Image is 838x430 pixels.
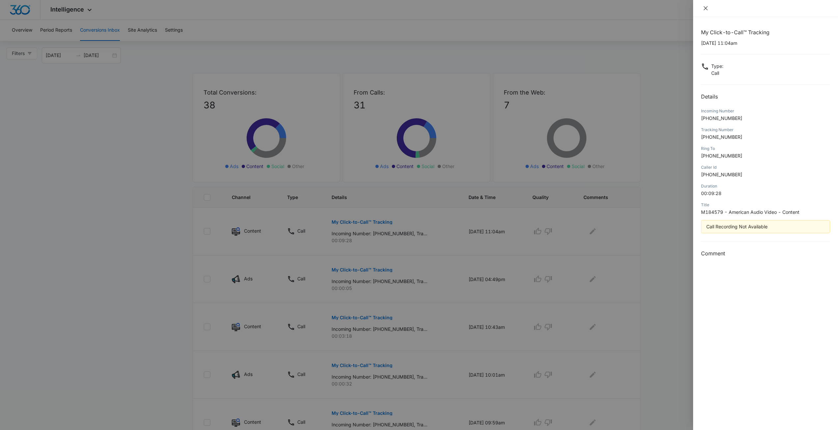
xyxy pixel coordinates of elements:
[701,127,830,133] div: Tracking Number
[711,70,723,76] p: Call
[711,63,723,70] p: Type :
[701,108,830,114] div: Incoming Number
[701,172,742,177] span: [PHONE_NUMBER]
[701,190,721,196] span: 00:09:28
[701,5,710,11] button: Close
[701,202,830,208] div: Title
[701,115,742,121] span: [PHONE_NUMBER]
[706,223,825,230] div: Call Recording Not Available
[701,153,742,158] span: [PHONE_NUMBER]
[703,6,708,11] span: close
[701,183,830,189] div: Duration
[701,164,830,170] div: Caller Id
[701,209,799,215] span: M184579 - American Audio Video - Content
[701,93,830,100] h2: Details
[701,249,830,257] h3: Comment
[701,40,830,46] p: [DATE] 11:04am
[701,146,830,152] div: Ring To
[701,28,830,36] h1: My Click-to-Call™ Tracking
[701,134,742,140] span: [PHONE_NUMBER]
